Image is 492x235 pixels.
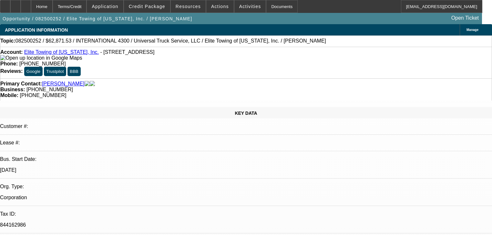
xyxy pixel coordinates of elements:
[234,0,266,13] button: Activities
[90,81,95,87] img: linkedin-icon.png
[449,13,481,24] a: Open Ticket
[129,4,165,9] span: Credit Package
[0,68,23,74] strong: Reviews:
[42,81,85,87] a: [PERSON_NAME]
[24,49,99,55] a: Elite Towing of [US_STATE], Inc.
[20,93,66,98] span: [PHONE_NUMBER]
[15,38,326,44] span: 082500252 / $62,871.53 / INTERNATIONAL 4300 / Universal Truck Service, LLC / Elite Towing of [US_...
[206,0,234,13] button: Actions
[0,38,15,44] strong: Topic:
[0,87,25,92] strong: Business:
[100,49,154,55] span: - [STREET_ADDRESS]
[19,61,66,66] span: [PHONE_NUMBER]
[92,4,118,9] span: Application
[0,81,42,87] strong: Primary Contact:
[466,28,478,32] span: Manage
[0,49,23,55] strong: Account:
[85,81,90,87] img: facebook-icon.png
[26,87,73,92] span: [PHONE_NUMBER]
[24,67,43,76] button: Google
[44,67,66,76] button: Trustpilot
[124,0,170,13] button: Credit Package
[67,67,81,76] button: BBB
[239,4,261,9] span: Activities
[3,16,192,21] span: Opportunity / 082500252 / Elite Towing of [US_STATE], Inc. / [PERSON_NAME]
[5,27,68,33] span: APPLICATION INFORMATION
[87,0,123,13] button: Application
[0,55,82,61] img: Open up location in Google Maps
[211,4,229,9] span: Actions
[0,61,18,66] strong: Phone:
[176,4,201,9] span: Resources
[235,111,257,116] span: KEY DATA
[171,0,206,13] button: Resources
[0,93,18,98] strong: Mobile:
[0,55,82,61] a: View Google Maps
